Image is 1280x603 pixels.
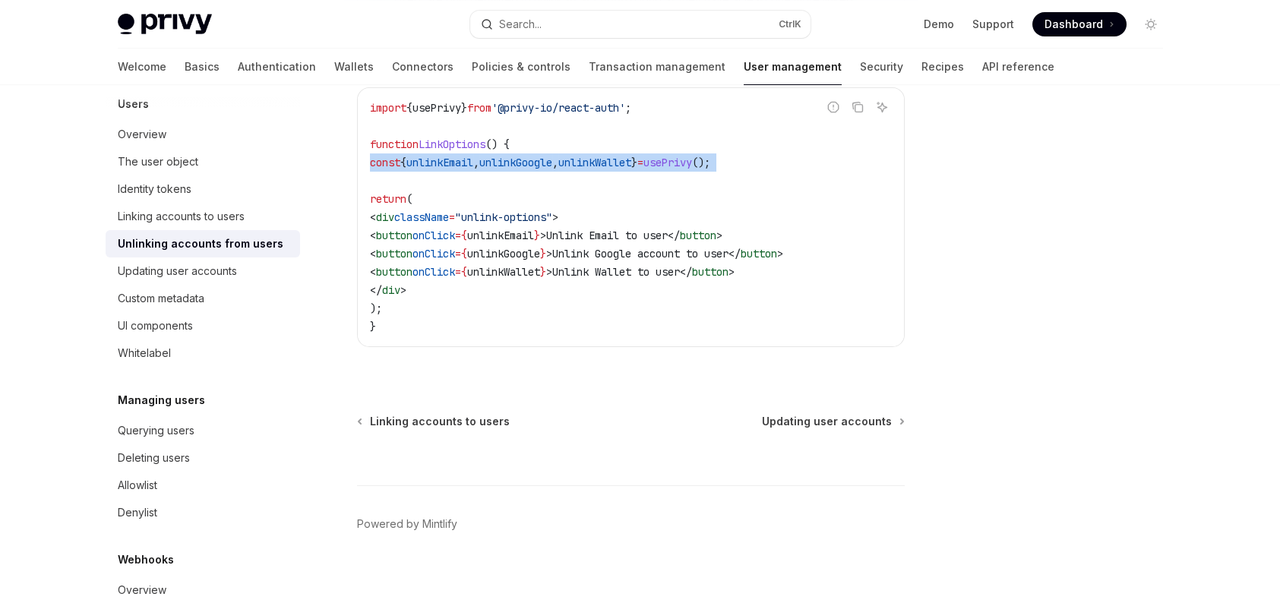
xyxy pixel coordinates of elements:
[552,156,558,169] span: ,
[499,15,542,33] div: Search...
[106,472,300,499] a: Allowlist
[118,14,212,35] img: light logo
[118,207,245,226] div: Linking accounts to users
[777,247,783,260] span: >
[370,101,406,115] span: import
[419,137,485,151] span: LinkOptions
[370,283,382,297] span: </
[461,247,467,260] span: {
[118,476,157,494] div: Allowlist
[467,265,540,279] span: unlinkWallet
[106,417,300,444] a: Querying users
[540,247,546,260] span: }
[467,247,540,260] span: unlinkGoogle
[741,247,777,260] span: button
[558,156,631,169] span: unlinkWallet
[461,101,467,115] span: }
[106,203,300,230] a: Linking accounts to users
[400,283,406,297] span: >
[860,49,903,85] a: Security
[400,156,406,169] span: {
[744,49,842,85] a: User management
[118,504,157,522] div: Denylist
[1045,17,1103,32] span: Dashboard
[370,247,376,260] span: <
[631,156,637,169] span: }
[118,391,205,409] h5: Managing users
[455,210,552,224] span: "unlink-options"
[552,247,728,260] span: Unlink Google account to user
[473,156,479,169] span: ,
[118,235,283,253] div: Unlinking accounts from users
[392,49,454,85] a: Connectors
[412,265,455,279] span: onClick
[238,49,316,85] a: Authentication
[106,312,300,339] a: UI components
[461,265,467,279] span: {
[485,137,510,151] span: () {
[625,101,631,115] span: ;
[692,265,728,279] span: button
[540,229,546,242] span: >
[479,156,552,169] span: unlinkGoogle
[552,265,680,279] span: Unlink Wallet to user
[106,121,300,148] a: Overview
[491,101,625,115] span: '@privy-io/react-auth'
[455,247,461,260] span: =
[972,17,1014,32] a: Support
[406,156,473,169] span: unlinkEmail
[412,247,455,260] span: onClick
[823,97,843,117] button: Report incorrect code
[1032,12,1127,36] a: Dashboard
[106,257,300,285] a: Updating user accounts
[692,156,710,169] span: ();
[406,101,412,115] span: {
[370,156,400,169] span: const
[370,320,376,333] span: }
[370,414,510,429] span: Linking accounts to users
[472,49,570,85] a: Policies & controls
[643,156,692,169] span: usePrivy
[106,175,300,203] a: Identity tokens
[118,262,237,280] div: Updating user accounts
[406,192,412,206] span: (
[461,229,467,242] span: {
[412,101,461,115] span: usePrivy
[848,97,868,117] button: Copy the contents from the code block
[534,229,540,242] span: }
[376,229,412,242] span: button
[106,230,300,257] a: Unlinking accounts from users
[762,414,903,429] a: Updating user accounts
[334,49,374,85] a: Wallets
[546,265,552,279] span: >
[370,210,376,224] span: <
[118,153,198,171] div: The user object
[680,265,692,279] span: </
[376,247,412,260] span: button
[716,229,722,242] span: >
[921,49,964,85] a: Recipes
[762,414,892,429] span: Updating user accounts
[449,210,455,224] span: =
[470,11,811,38] button: Open search
[394,210,449,224] span: className
[552,210,558,224] span: >
[546,229,668,242] span: Unlink Email to user
[382,283,400,297] span: div
[370,229,376,242] span: <
[359,414,510,429] a: Linking accounts to users
[589,49,725,85] a: Transaction management
[357,516,457,532] a: Powered by Mintlify
[455,265,461,279] span: =
[668,229,680,242] span: </
[118,421,194,440] div: Querying users
[376,265,412,279] span: button
[637,156,643,169] span: =
[728,247,741,260] span: </
[376,210,394,224] span: div
[106,444,300,472] a: Deleting users
[106,148,300,175] a: The user object
[118,49,166,85] a: Welcome
[106,285,300,312] a: Custom metadata
[118,289,204,308] div: Custom metadata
